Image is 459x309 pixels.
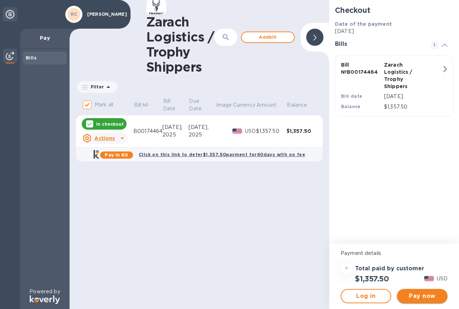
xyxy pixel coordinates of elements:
[430,41,439,49] span: 1
[95,101,113,108] p: Mark all
[341,250,448,257] p: Payment details
[163,97,188,112] span: Bill Date
[247,33,288,42] span: Add bill
[133,127,162,135] div: B00174464
[162,131,189,139] div: 2025
[341,263,352,274] div: =
[437,275,448,283] p: USD
[256,101,276,109] p: Amount
[335,21,392,27] b: Date of the payment
[355,274,389,283] h2: $1,357.50
[96,121,124,127] p: In checkout
[341,93,363,99] b: Bill date
[341,61,381,76] p: Bill № B00174464
[347,292,385,300] span: Log in
[384,103,441,111] p: $1,357.50
[189,97,215,112] span: Due Date
[384,61,424,90] p: Zarach Logistics / Trophy Shippers
[88,84,104,90] p: Filter
[287,101,316,109] span: Balance
[287,101,307,109] p: Balance
[403,292,442,300] span: Pay now
[256,127,287,135] div: $1,357.50
[341,289,391,303] button: Log in
[335,55,453,117] button: Bill №B00174464Zarach Logistics / Trophy ShippersBill date[DATE]Balance$1,357.50
[139,152,305,157] b: Click on this link to defer $1,357.50 payment for 60 days with no fee
[189,131,216,139] div: 2025
[216,101,232,109] p: Image
[287,127,317,135] div: $1,357.50
[341,104,361,109] b: Balance
[232,129,242,134] img: USD
[335,28,453,35] p: [DATE]
[233,101,255,109] p: Currency
[134,101,149,109] p: Bill №
[397,289,448,303] button: Pay now
[162,124,189,131] div: [DATE],
[335,41,422,48] h3: Bills
[245,127,256,135] p: USD
[384,93,441,100] p: [DATE]
[189,97,205,112] p: Due Date
[189,124,216,131] div: [DATE],
[355,265,424,272] h3: Total paid by customer
[424,276,434,281] img: USD
[134,101,158,109] span: Bill №
[87,12,123,17] p: [PERSON_NAME]
[94,135,115,141] u: Actions
[26,55,37,61] b: Bills
[163,97,179,112] p: Bill Date
[71,11,77,17] b: RC
[146,14,214,74] h1: Zarach Logistics / Trophy Shippers
[335,6,453,15] h2: Checkout
[30,295,60,304] img: Logo
[256,101,286,109] span: Amount
[26,34,64,42] p: Pay
[241,32,295,43] button: Addbill
[29,288,60,295] p: Powered by
[105,152,128,158] b: Pay in 60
